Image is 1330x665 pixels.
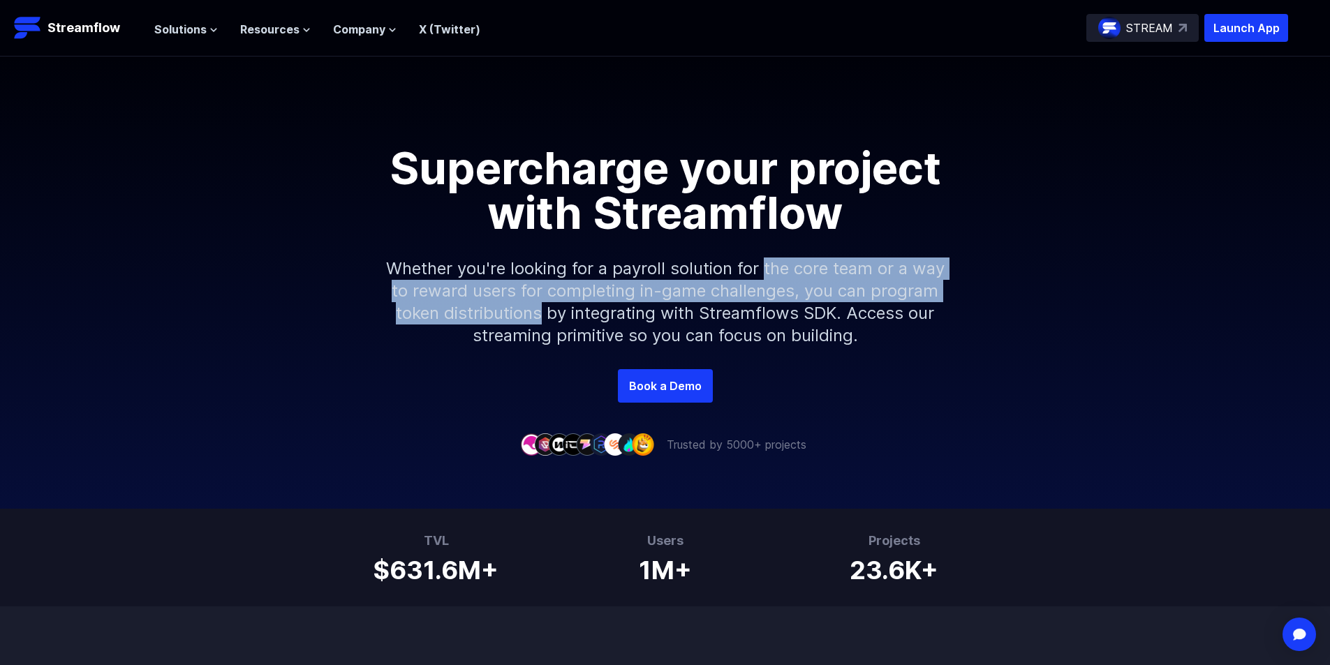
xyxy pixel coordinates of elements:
[240,21,311,38] button: Resources
[14,14,140,42] a: Streamflow
[154,21,207,38] span: Solutions
[240,21,300,38] span: Resources
[562,433,584,455] img: company-4
[374,551,498,584] h1: $631.6M+
[1126,20,1173,36] p: STREAM
[154,21,218,38] button: Solutions
[639,531,692,551] h3: Users
[47,18,120,38] p: Streamflow
[1098,17,1121,39] img: streamflow-logo-circle.png
[850,531,938,551] h3: Projects
[632,433,654,455] img: company-9
[576,433,598,455] img: company-5
[374,531,498,551] h3: TVL
[534,433,556,455] img: company-2
[667,436,806,453] p: Trusted by 5000+ projects
[618,369,713,403] a: Book a Demo
[1283,618,1316,651] div: Open Intercom Messenger
[333,21,385,38] span: Company
[1178,24,1187,32] img: top-right-arrow.svg
[639,551,692,584] h1: 1M+
[365,235,966,369] p: Whether you're looking for a payroll solution for the core team or a way to reward users for comp...
[618,433,640,455] img: company-8
[351,146,980,235] h1: Supercharge your project with Streamflow
[548,433,570,455] img: company-3
[590,433,612,455] img: company-6
[1204,14,1288,42] button: Launch App
[1086,14,1199,42] a: STREAM
[419,22,480,36] a: X (Twitter)
[14,14,42,42] img: Streamflow Logo
[520,433,542,455] img: company-1
[604,433,626,455] img: company-7
[850,551,938,584] h1: 23.6K+
[333,21,397,38] button: Company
